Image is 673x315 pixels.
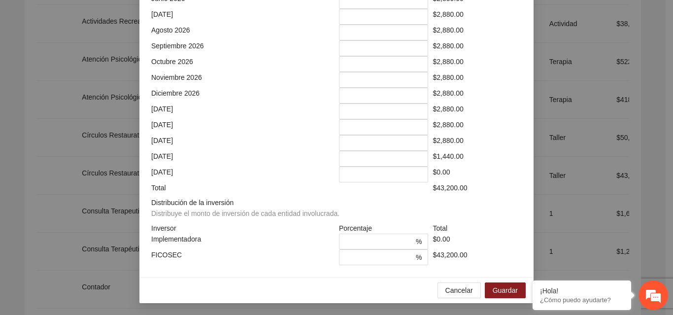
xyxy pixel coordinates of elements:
[149,56,336,72] div: Octubre 2026
[336,223,431,234] div: Porcentaje
[149,182,336,193] div: Total
[149,25,336,40] div: Agosto 2026
[431,182,525,193] div: $43,200.00
[416,236,422,247] span: %
[149,119,336,135] div: [DATE]
[431,25,525,40] div: $2,880.00
[151,197,343,219] span: Distribución de la inversión
[149,223,336,234] div: Inversor
[431,104,525,119] div: $2,880.00
[149,135,336,151] div: [DATE]
[431,249,525,265] div: $43,200.00
[431,234,525,249] div: $0.00
[540,296,624,304] p: ¿Cómo puedo ayudarte?
[149,234,336,249] div: Implementadora
[485,282,526,298] button: Guardar
[431,119,525,135] div: $2,880.00
[162,5,185,29] div: Minimizar ventana de chat en vivo
[151,210,339,217] span: Distribuye el monto de inversión de cada entidad involucrada.
[493,285,518,296] span: Guardar
[149,249,336,265] div: FICOSEC
[149,72,336,88] div: Noviembre 2026
[431,56,525,72] div: $2,880.00
[431,223,525,234] div: Total
[5,210,188,245] textarea: Escriba su mensaje y pulse “Intro”
[431,88,525,104] div: $2,880.00
[431,9,525,25] div: $2,880.00
[431,167,525,182] div: $0.00
[431,151,525,167] div: $1,440.00
[431,72,525,88] div: $2,880.00
[57,102,136,202] span: Estamos en línea.
[437,282,481,298] button: Cancelar
[540,287,624,295] div: ¡Hola!
[445,285,473,296] span: Cancelar
[149,167,336,182] div: [DATE]
[149,104,336,119] div: [DATE]
[149,40,336,56] div: Septiembre 2026
[431,135,525,151] div: $2,880.00
[431,40,525,56] div: $2,880.00
[149,88,336,104] div: Diciembre 2026
[149,9,336,25] div: [DATE]
[149,151,336,167] div: [DATE]
[416,252,422,263] span: %
[51,50,166,63] div: Chatee con nosotros ahora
